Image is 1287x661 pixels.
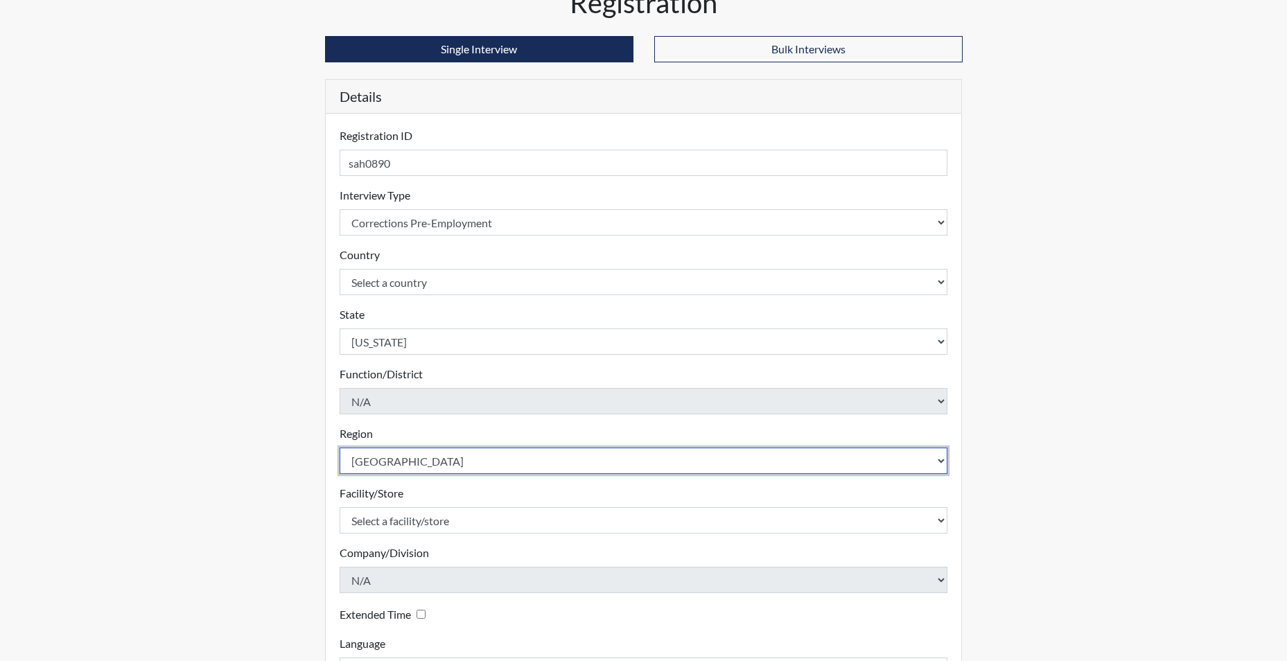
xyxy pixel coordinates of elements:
[340,425,373,442] label: Region
[326,80,962,114] h5: Details
[340,366,423,382] label: Function/District
[340,545,429,561] label: Company/Division
[340,150,948,176] input: Insert a Registration ID, which needs to be a unique alphanumeric value for each interviewee
[340,187,410,204] label: Interview Type
[325,36,633,62] button: Single Interview
[340,485,403,502] label: Facility/Store
[340,635,385,652] label: Language
[340,606,411,623] label: Extended Time
[340,306,365,323] label: State
[340,247,380,263] label: Country
[340,127,412,144] label: Registration ID
[654,36,963,62] button: Bulk Interviews
[340,604,431,624] div: Checking this box will provide the interviewee with an accomodation of extra time to answer each ...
